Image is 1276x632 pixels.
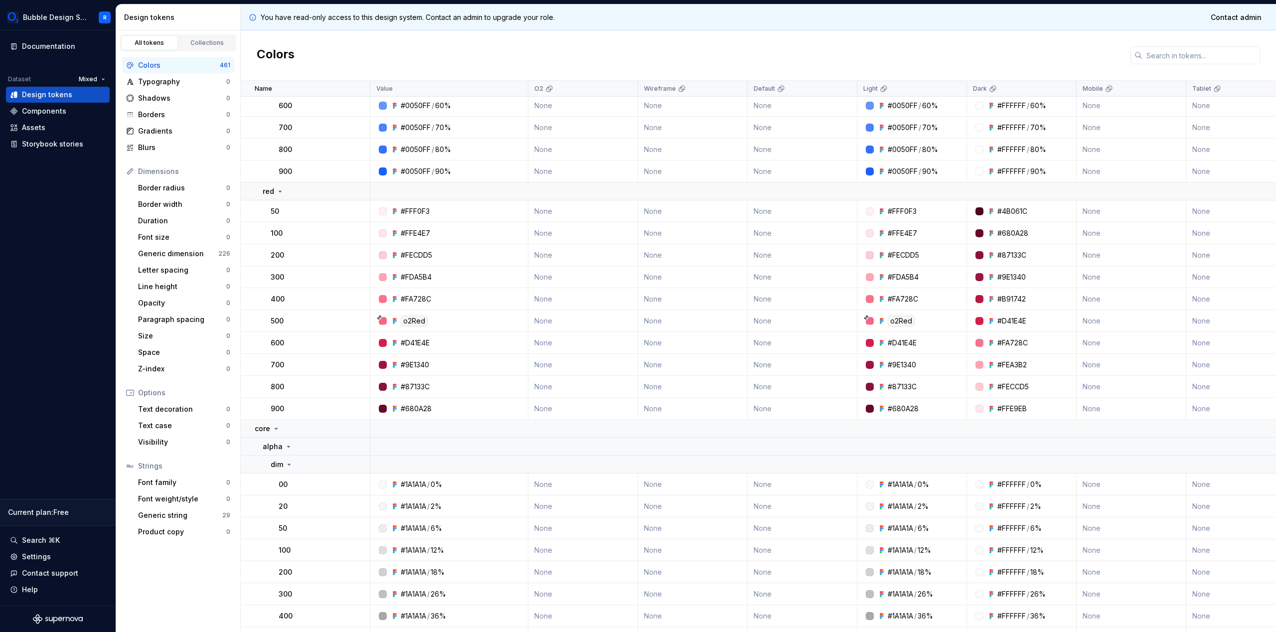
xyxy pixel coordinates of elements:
p: 400 [271,294,285,304]
td: None [638,474,748,495]
td: None [638,354,748,376]
div: #FA728C [997,338,1028,348]
td: None [1077,160,1186,182]
td: None [748,332,857,354]
div: 226 [218,250,230,258]
p: Value [376,85,393,93]
a: Text decoration0 [134,401,234,417]
div: 0 [226,111,230,119]
div: / [919,101,921,111]
div: #FFF0F3 [888,206,917,216]
div: Shadows [138,93,226,103]
button: Mixed [74,72,110,86]
td: None [1077,139,1186,160]
a: Duration0 [134,213,234,229]
a: Visibility0 [134,434,234,450]
a: Typography0 [122,74,234,90]
a: Border width0 [134,196,234,212]
div: Generic string [138,510,222,520]
div: #680A28 [997,228,1028,238]
a: Font weight/style0 [134,491,234,507]
a: Assets [6,120,110,136]
div: #0050FF [401,123,431,133]
td: None [528,332,638,354]
td: None [1077,376,1186,398]
p: core [255,424,270,434]
td: None [528,495,638,517]
div: 90% [922,166,938,176]
p: Tablet [1192,85,1211,93]
td: None [638,266,748,288]
div: #D41E4E [888,338,917,348]
td: None [1077,117,1186,139]
div: 60% [922,101,938,111]
div: Components [22,106,66,116]
p: red [263,186,274,196]
p: Name [255,85,272,93]
div: 0 [226,94,230,102]
div: 0 [226,200,230,208]
div: 0 [226,78,230,86]
div: #B91742 [997,294,1026,304]
div: 0% [918,479,929,489]
div: #FFE4E7 [401,228,430,238]
p: 00 [279,479,288,489]
a: Settings [6,549,110,565]
div: Product copy [138,527,226,537]
div: 0 [226,299,230,307]
p: 200 [271,250,284,260]
div: Paragraph spacing [138,315,226,324]
p: You have read-only access to this design system. Contact an admin to upgrade your role. [261,12,555,22]
td: None [528,474,638,495]
div: Typography [138,77,226,87]
a: Colors461 [122,57,234,73]
div: 0 [226,365,230,373]
div: Search ⌘K [22,535,60,545]
a: Letter spacing0 [134,262,234,278]
div: Assets [22,123,45,133]
a: Components [6,103,110,119]
a: Size0 [134,328,234,344]
a: Documentation [6,38,110,54]
div: Text case [138,421,226,431]
div: 0 [226,144,230,152]
div: Dimensions [138,166,230,176]
td: None [748,139,857,160]
p: 800 [279,145,292,155]
div: Storybook stories [22,139,83,149]
td: None [1077,266,1186,288]
a: Blurs0 [122,140,234,156]
p: alpha [263,442,283,452]
td: None [638,495,748,517]
div: 0 [226,478,230,486]
div: #FFFFFF [997,166,1026,176]
div: / [427,479,430,489]
div: #0050FF [888,101,918,111]
div: 70% [435,123,451,133]
td: None [638,244,748,266]
td: None [528,288,638,310]
td: None [748,354,857,376]
div: #0050FF [888,123,918,133]
div: #FECCD5 [997,382,1029,392]
td: None [748,117,857,139]
p: Dark [973,85,987,93]
p: O2 [534,85,543,93]
div: / [919,123,921,133]
td: None [748,266,857,288]
div: #FFFFFF [997,123,1026,133]
button: Help [6,582,110,598]
a: Generic dimension226 [134,246,234,262]
div: 29 [222,511,230,519]
div: 0 [226,495,230,503]
div: 60% [435,101,451,111]
div: Text decoration [138,404,226,414]
td: None [528,222,638,244]
td: None [528,95,638,117]
div: 90% [435,166,451,176]
div: #FA728C [888,294,918,304]
td: None [1077,310,1186,332]
div: Visibility [138,437,226,447]
p: Wireframe [644,85,676,93]
div: 0 [226,217,230,225]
